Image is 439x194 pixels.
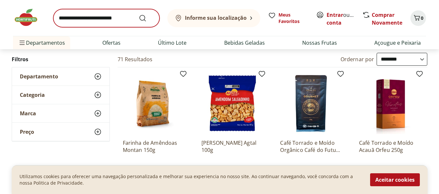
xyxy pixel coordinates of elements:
[280,73,342,134] img: Café Torrado e Moído Orgânico Café do Futuro 250g
[302,39,337,47] a: Nossas Frutas
[370,173,420,186] button: Aceitar cookies
[12,104,110,122] button: Marca
[410,10,426,26] button: Carrinho
[185,14,247,21] b: Informe sua localização
[12,86,110,104] button: Categoria
[19,173,362,186] p: Utilizamos cookies para oferecer uma navegação personalizada e melhorar sua experiencia no nosso ...
[118,56,153,63] h2: 71 Resultados
[327,11,362,26] a: Criar conta
[372,11,402,26] a: Comprar Novamente
[139,14,154,22] button: Submit Search
[224,39,265,47] a: Bebidas Geladas
[18,35,26,51] button: Menu
[359,139,421,154] a: Café Torrado e Moído Acauã Orfeu 250g
[20,92,45,98] span: Categoria
[327,11,355,27] span: ou
[13,8,45,27] img: Hortifruti
[158,39,187,47] a: Último Lote
[12,123,110,141] button: Preço
[53,9,160,27] input: search
[167,9,260,27] button: Informe sua localização
[20,129,34,135] span: Preço
[18,35,65,51] span: Departamentos
[268,12,308,25] a: Meus Favoritos
[123,73,185,134] img: Farinha de Amêndoas Montan 150g
[20,73,58,80] span: Departamento
[359,73,421,134] img: Café Torrado e Moído Acauã Orfeu 250g
[123,139,185,154] a: Farinha de Amêndoas Montan 150g
[201,73,263,134] img: Amendoim Salgadinho Agtal 100g
[374,39,421,47] a: Açougue e Peixaria
[12,53,110,66] h2: Filtros
[421,15,423,21] span: 0
[341,56,374,63] label: Ordernar por
[102,39,121,47] a: Ofertas
[12,67,110,86] button: Departamento
[20,110,36,117] span: Marca
[280,139,342,154] a: Café Torrado e Moído Orgânico Café do Futuro 250g
[327,11,343,18] a: Entrar
[278,12,308,25] span: Meus Favoritos
[201,139,263,154] a: [PERSON_NAME] Agtal 100g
